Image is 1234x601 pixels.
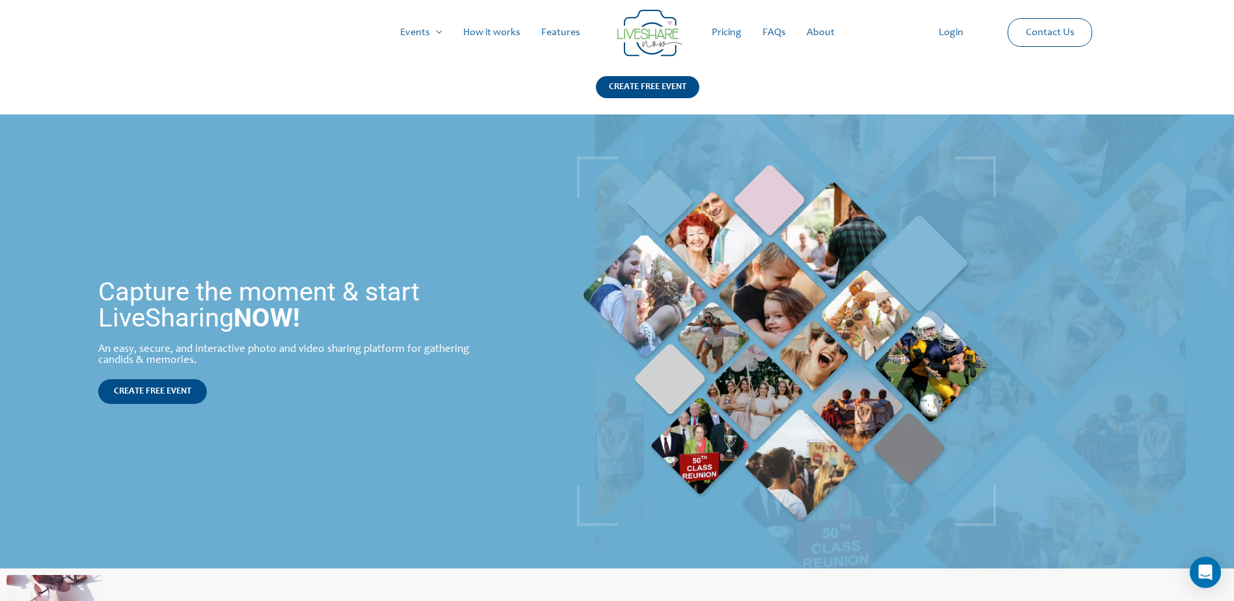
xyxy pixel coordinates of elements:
[577,157,996,526] img: LiveShare Moment | Live Photo Slideshow for Events | Create Free Events Album for Any Occasion
[23,12,1211,53] nav: Site Navigation
[531,12,591,53] a: Features
[1190,557,1221,588] div: Open Intercom Messenger
[234,302,300,333] strong: NOW!
[98,279,493,331] h1: Capture the moment & start LiveSharing
[98,344,493,366] div: An easy, secure, and interactive photo and video sharing platform for gathering candids & memories.
[596,76,699,98] div: CREATE FREE EVENT
[390,12,453,53] a: Events
[928,12,974,53] a: Login
[796,12,845,53] a: About
[701,12,752,53] a: Pricing
[453,12,531,53] a: How it works
[98,379,207,404] a: CREATE FREE EVENT
[1015,19,1085,46] a: Contact Us
[752,12,796,53] a: FAQs
[596,76,699,114] a: CREATE FREE EVENT
[114,387,191,396] span: CREATE FREE EVENT
[617,10,682,57] img: Group 14 | Live Photo Slideshow for Events | Create Free Events Album for Any Occasion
